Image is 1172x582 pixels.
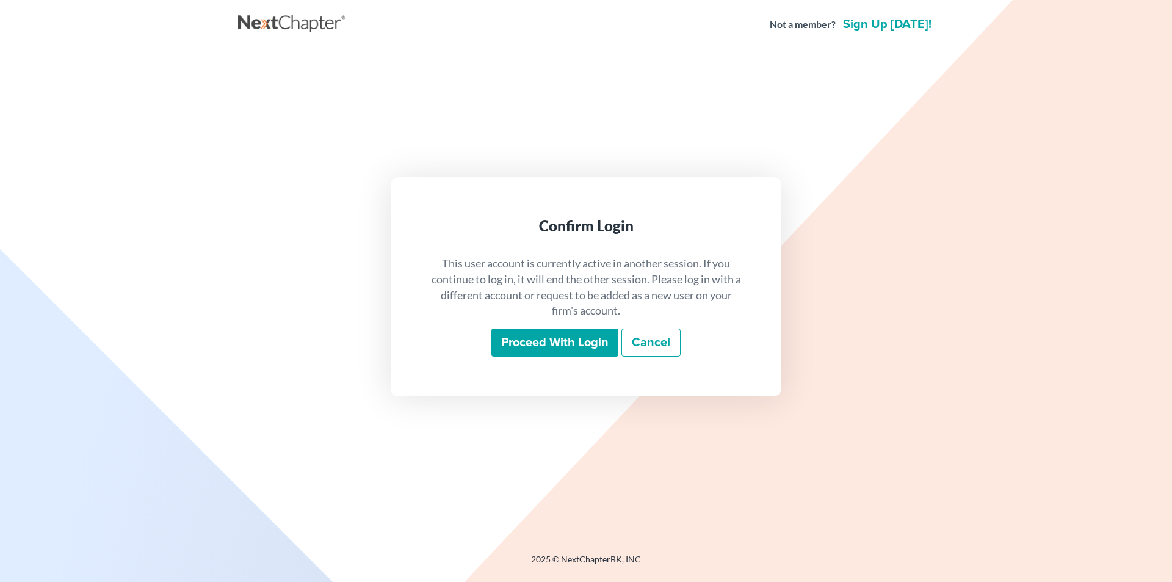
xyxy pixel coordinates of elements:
p: This user account is currently active in another session. If you continue to log in, it will end ... [430,256,742,319]
div: 2025 © NextChapterBK, INC [238,553,934,575]
a: Cancel [621,329,681,357]
div: Confirm Login [430,216,742,236]
a: Sign up [DATE]! [841,18,934,31]
strong: Not a member? [770,18,836,32]
input: Proceed with login [491,329,618,357]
